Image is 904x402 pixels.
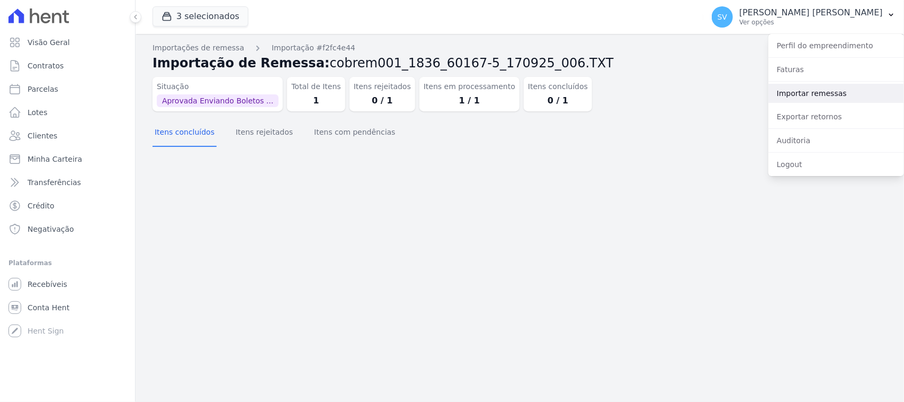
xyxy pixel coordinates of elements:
span: Lotes [28,107,48,118]
div: Plataformas [8,257,127,269]
dd: 0 / 1 [354,94,411,107]
button: Itens concluídos [153,119,217,147]
a: Lotes [4,102,131,123]
a: Conta Hent [4,297,131,318]
span: Crédito [28,200,55,211]
nav: Breadcrumb [153,42,887,54]
button: SV [PERSON_NAME] [PERSON_NAME] Ver opções [703,2,904,32]
a: Transferências [4,172,131,193]
span: SV [718,13,727,21]
dd: 1 [291,94,341,107]
span: Clientes [28,130,57,141]
a: Faturas [768,60,904,79]
p: Ver opções [739,18,883,27]
a: Crédito [4,195,131,216]
span: Minha Carteira [28,154,82,164]
dd: 1 / 1 [424,94,515,107]
a: Exportar retornos [768,107,904,126]
a: Importação #f2fc4e44 [272,42,355,54]
span: Negativação [28,224,74,234]
dt: Itens concluídos [528,81,588,92]
a: Contratos [4,55,131,76]
a: Perfil do empreendimento [768,36,904,55]
a: Minha Carteira [4,148,131,170]
span: Recebíveis [28,279,67,290]
a: Clientes [4,125,131,146]
a: Importar remessas [768,84,904,103]
dt: Itens rejeitados [354,81,411,92]
dt: Itens em processamento [424,81,515,92]
span: Conta Hent [28,302,69,313]
a: Visão Geral [4,32,131,53]
span: cobrem001_1836_60167-5_170925_006.TXT [330,56,614,71]
p: [PERSON_NAME] [PERSON_NAME] [739,7,883,18]
dt: Total de Itens [291,81,341,92]
a: Auditoria [768,131,904,150]
a: Importações de remessa [153,42,244,54]
button: Itens rejeitados [234,119,295,147]
h2: Importação de Remessa: [153,54,887,73]
dd: 0 / 1 [528,94,588,107]
span: Aprovada Enviando Boletos ... [157,94,279,107]
span: Contratos [28,60,64,71]
dt: Situação [157,81,279,92]
span: Visão Geral [28,37,70,48]
button: 3 selecionados [153,6,248,27]
span: Parcelas [28,84,58,94]
a: Logout [768,155,904,174]
button: Itens com pendências [312,119,397,147]
a: Negativação [4,219,131,240]
span: Transferências [28,177,81,188]
a: Parcelas [4,78,131,100]
a: Recebíveis [4,274,131,295]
